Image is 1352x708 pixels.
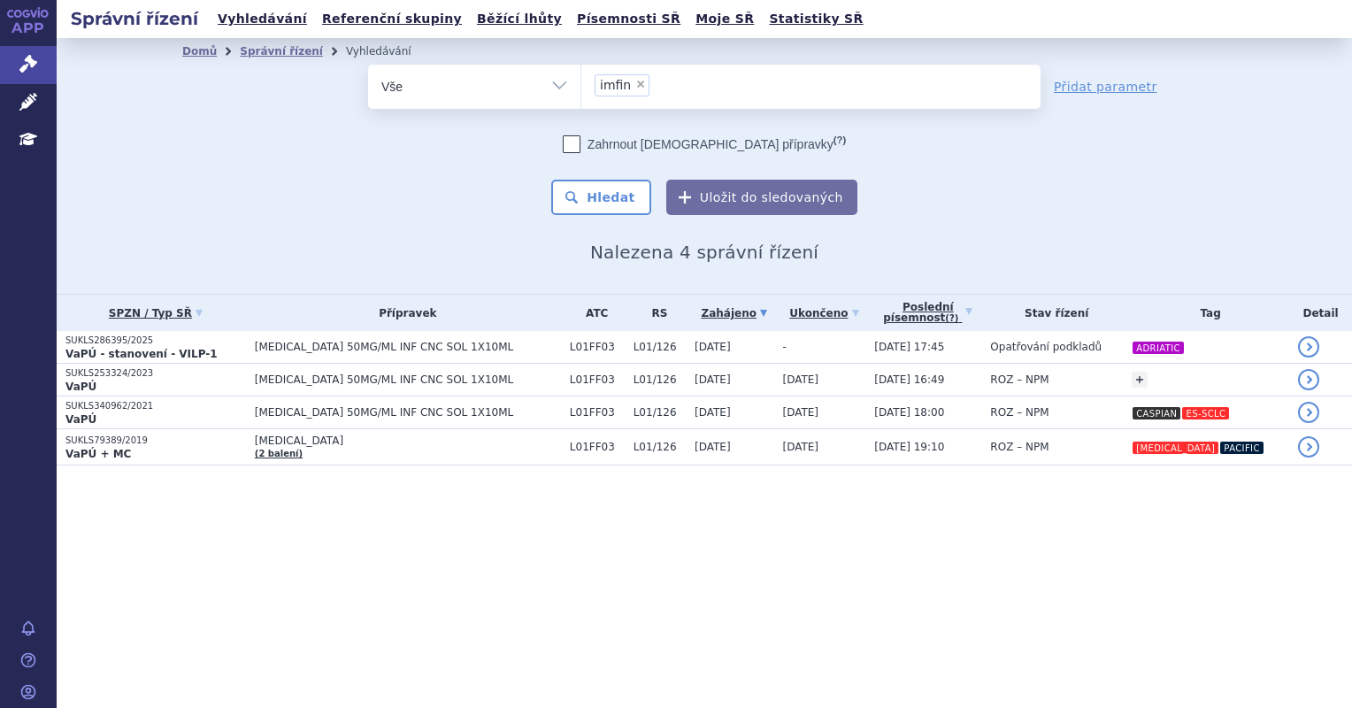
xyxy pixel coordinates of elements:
[570,406,625,419] span: L01FF03
[551,180,651,215] button: Hledat
[1220,442,1263,454] i: PACIFIC
[600,79,631,91] span: imfin
[65,348,218,360] strong: VaPÚ - stanovení - VILP-1
[990,373,1049,386] span: ROZ – NPM
[695,301,773,326] a: Zahájeno
[182,45,217,58] a: Domů
[874,295,981,331] a: Poslednípísemnost(?)
[346,38,434,65] li: Vyhledávání
[634,373,686,386] span: L01/126
[65,413,96,426] strong: VaPÚ
[634,341,686,353] span: L01/126
[782,301,865,326] a: Ukončeno
[246,295,561,331] th: Přípravek
[65,301,246,326] a: SPZN / Typ SŘ
[1298,436,1319,458] a: detail
[1133,407,1180,419] i: CASPIAN
[65,435,246,447] p: SUKLS79389/2019
[634,441,686,453] span: L01/126
[1123,295,1289,331] th: Tag
[874,441,944,453] span: [DATE] 19:10
[57,6,212,31] h2: Správní řízení
[782,373,818,386] span: [DATE]
[690,7,759,31] a: Moje SŘ
[1054,78,1157,96] a: Přidat parametr
[764,7,868,31] a: Statistiky SŘ
[570,373,625,386] span: L01FF03
[833,135,846,146] abbr: (?)
[1133,442,1218,454] i: [MEDICAL_DATA]
[65,367,246,380] p: SUKLS253324/2023
[782,341,786,353] span: -
[1298,369,1319,390] a: detail
[65,400,246,412] p: SUKLS340962/2021
[255,341,561,353] span: [MEDICAL_DATA] 50MG/ML INF CNC SOL 1X10ML
[695,341,731,353] span: [DATE]
[782,406,818,419] span: [DATE]
[695,441,731,453] span: [DATE]
[981,295,1123,331] th: Stav řízení
[65,381,96,393] strong: VaPÚ
[625,295,686,331] th: RS
[874,373,944,386] span: [DATE] 16:49
[990,406,1049,419] span: ROZ – NPM
[572,7,686,31] a: Písemnosti SŘ
[563,135,846,153] label: Zahrnout [DEMOGRAPHIC_DATA] přípravky
[782,441,818,453] span: [DATE]
[666,180,857,215] button: Uložit do sledovaných
[695,373,731,386] span: [DATE]
[990,441,1049,453] span: ROZ – NPM
[317,7,467,31] a: Referenční skupiny
[65,335,246,347] p: SUKLS286395/2025
[1132,372,1148,388] a: +
[635,79,646,89] span: ×
[570,341,625,353] span: L01FF03
[65,448,131,460] strong: VaPÚ + MC
[634,406,686,419] span: L01/126
[255,373,561,386] span: [MEDICAL_DATA] 50MG/ML INF CNC SOL 1X10ML
[1298,402,1319,423] a: detail
[255,449,303,458] a: (2 balení)
[1289,295,1352,331] th: Detail
[1182,407,1229,419] i: ES-SCLC
[1133,342,1184,354] i: ADRIATIC
[570,441,625,453] span: L01FF03
[255,406,561,419] span: [MEDICAL_DATA] 50MG/ML INF CNC SOL 1X10ML
[255,435,561,447] span: [MEDICAL_DATA]
[874,341,944,353] span: [DATE] 17:45
[990,341,1102,353] span: Opatřování podkladů
[240,45,323,58] a: Správní řízení
[590,242,818,263] span: Nalezena 4 správní řízení
[212,7,312,31] a: Vyhledávání
[561,295,625,331] th: ATC
[874,406,944,419] span: [DATE] 18:00
[655,73,664,96] input: imfin
[472,7,567,31] a: Běžící lhůty
[695,406,731,419] span: [DATE]
[1298,336,1319,358] a: detail
[945,313,958,324] abbr: (?)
